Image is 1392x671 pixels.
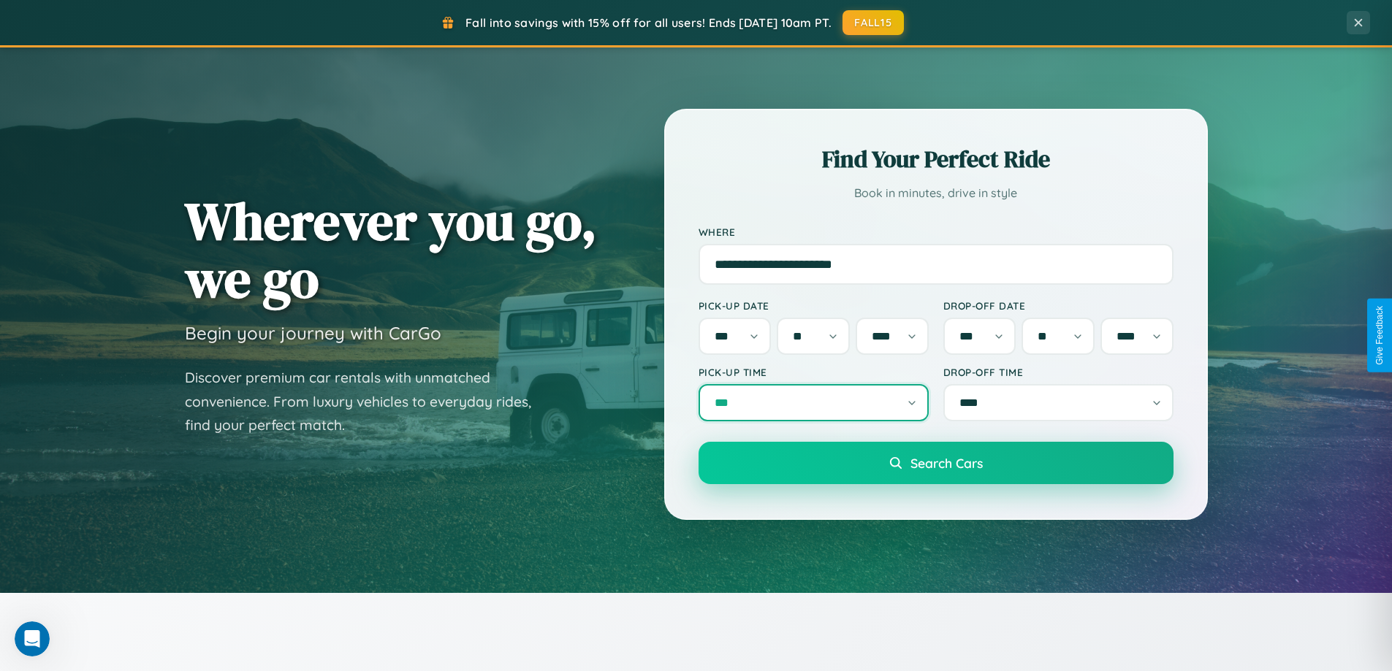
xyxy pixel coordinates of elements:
span: Search Cars [910,455,983,471]
span: Fall into savings with 15% off for all users! Ends [DATE] 10am PT. [465,15,832,30]
label: Pick-up Time [699,366,929,378]
button: Search Cars [699,442,1174,484]
iframe: Intercom live chat [15,621,50,656]
button: FALL15 [843,10,904,35]
label: Drop-off Date [943,299,1174,312]
h2: Find Your Perfect Ride [699,143,1174,175]
h1: Wherever you go, we go [185,192,597,307]
label: Pick-up Date [699,299,929,312]
div: Give Feedback [1374,306,1385,365]
label: Drop-off Time [943,366,1174,378]
p: Discover premium car rentals with unmatched convenience. From luxury vehicles to everyday rides, ... [185,366,550,437]
label: Where [699,226,1174,238]
h3: Begin your journey with CarGo [185,322,441,344]
p: Book in minutes, drive in style [699,183,1174,204]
